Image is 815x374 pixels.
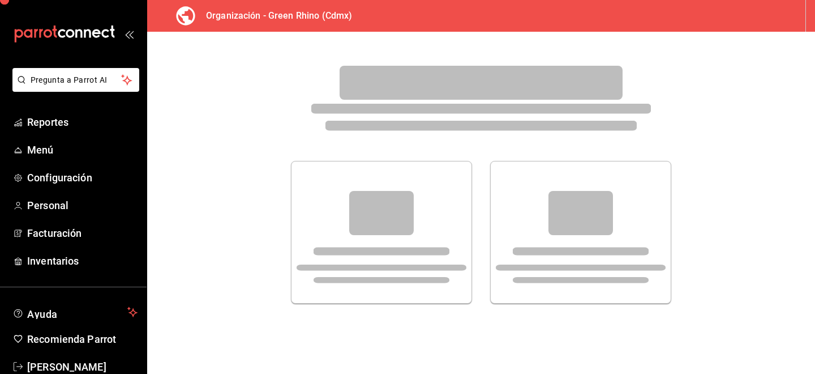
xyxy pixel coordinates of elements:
[27,253,138,269] span: Inventarios
[27,226,138,241] span: Facturación
[31,74,122,86] span: Pregunta a Parrot AI
[8,82,139,94] a: Pregunta a Parrot AI
[27,331,138,347] span: Recomienda Parrot
[12,68,139,92] button: Pregunta a Parrot AI
[197,9,352,23] h3: Organización - Green Rhino (Cdmx)
[27,142,138,158] span: Menú
[27,114,138,130] span: Reportes
[27,305,123,319] span: Ayuda
[27,170,138,185] span: Configuración
[27,198,138,213] span: Personal
[125,29,134,39] button: open_drawer_menu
